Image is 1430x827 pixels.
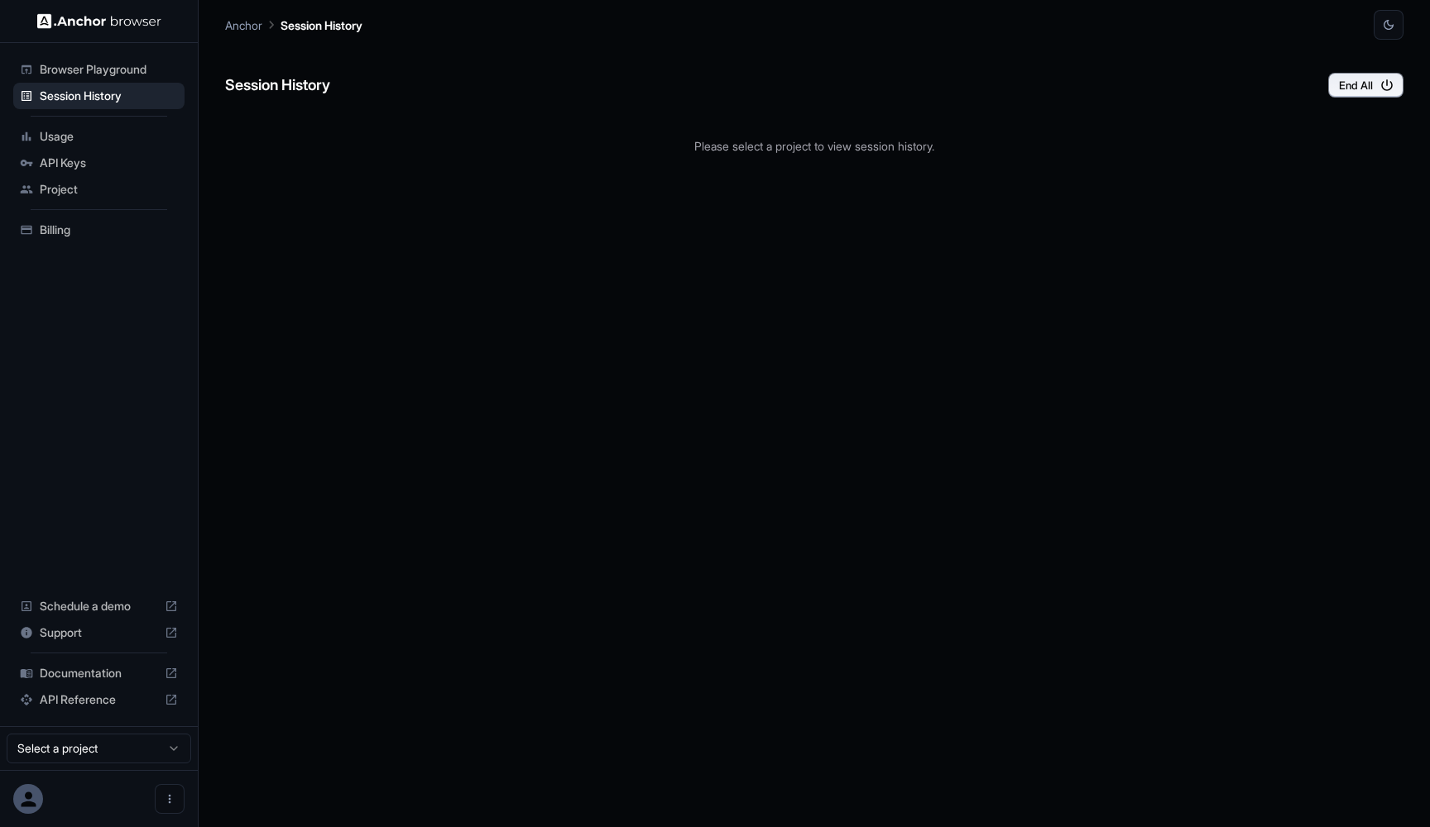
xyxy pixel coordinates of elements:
img: Anchor Logo [37,13,161,29]
div: Browser Playground [13,56,185,83]
div: Documentation [13,660,185,686]
div: Project [13,176,185,203]
span: Billing [40,222,178,238]
span: Documentation [40,665,158,681]
span: API Keys [40,155,178,171]
div: Billing [13,217,185,243]
div: Schedule a demo [13,593,185,619]
p: Anchor [225,17,262,34]
div: Support [13,619,185,646]
span: API Reference [40,691,158,708]
h6: Session History [225,74,330,98]
div: API Keys [13,150,185,176]
button: End All [1328,73,1404,98]
span: Project [40,181,178,198]
p: Session History [281,17,362,34]
div: Session History [13,83,185,109]
button: Open menu [155,784,185,814]
div: Usage [13,123,185,150]
span: Session History [40,88,178,104]
span: Usage [40,128,178,145]
span: Schedule a demo [40,598,158,614]
p: Please select a project to view session history. [225,137,1404,155]
span: Browser Playground [40,61,178,78]
div: API Reference [13,686,185,713]
nav: breadcrumb [225,16,362,34]
span: Support [40,624,158,641]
